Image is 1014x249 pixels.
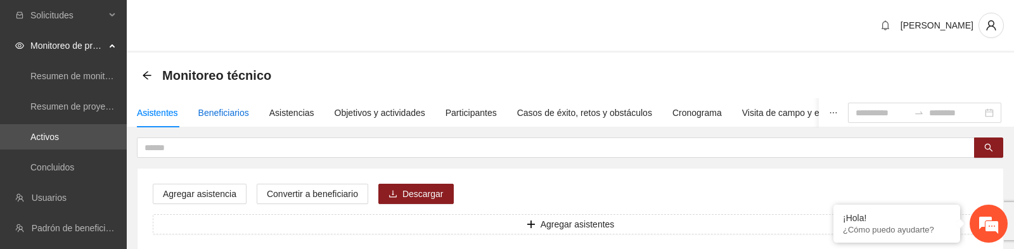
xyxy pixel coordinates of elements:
div: Objetivos y actividades [335,106,425,120]
div: Asistencias [269,106,314,120]
div: ¡Hola! [843,213,951,223]
div: Participantes [446,106,497,120]
a: Activos [30,132,59,142]
div: Chatee con nosotros ahora [66,65,213,81]
span: user [979,20,1003,31]
span: inbox [15,11,24,20]
button: plusAgregar asistentes [153,214,988,234]
span: Solicitudes [30,3,105,28]
a: Resumen de monitoreo [30,71,123,81]
a: Usuarios [32,193,67,203]
p: ¿Cómo puedo ayudarte? [843,225,951,234]
div: Asistentes [137,106,178,120]
div: Cronograma [672,106,722,120]
span: ellipsis [829,108,838,117]
button: Convertir a beneficiario [257,184,368,204]
div: Minimizar ventana de chat en vivo [208,6,238,37]
span: [PERSON_NAME] [901,20,973,30]
span: Descargar [402,187,444,201]
button: Agregar asistencia [153,184,247,204]
span: Estamos en línea. [74,80,175,208]
span: search [984,143,993,153]
div: Casos de éxito, retos y obstáculos [517,106,652,120]
textarea: Escriba su mensaje y pulse “Intro” [6,167,241,212]
div: Visita de campo y entregables [742,106,861,120]
span: bell [876,20,895,30]
span: arrow-left [142,70,152,80]
span: Monitoreo de proyectos [30,33,105,58]
button: user [979,13,1004,38]
button: downloadDescargar [378,184,454,204]
button: search [974,137,1003,158]
span: swap-right [914,108,924,118]
a: Concluidos [30,162,74,172]
span: to [914,108,924,118]
span: Convertir a beneficiario [267,187,358,201]
a: Padrón de beneficiarios [32,223,125,233]
button: bell [875,15,895,35]
span: plus [527,220,536,230]
div: Back [142,70,152,81]
button: ellipsis [819,98,848,127]
a: Resumen de proyectos aprobados [30,101,166,112]
span: eye [15,41,24,50]
span: download [388,189,397,200]
span: Monitoreo técnico [162,65,271,86]
span: Agregar asistentes [541,217,615,231]
span: Agregar asistencia [163,187,236,201]
div: Beneficiarios [198,106,249,120]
